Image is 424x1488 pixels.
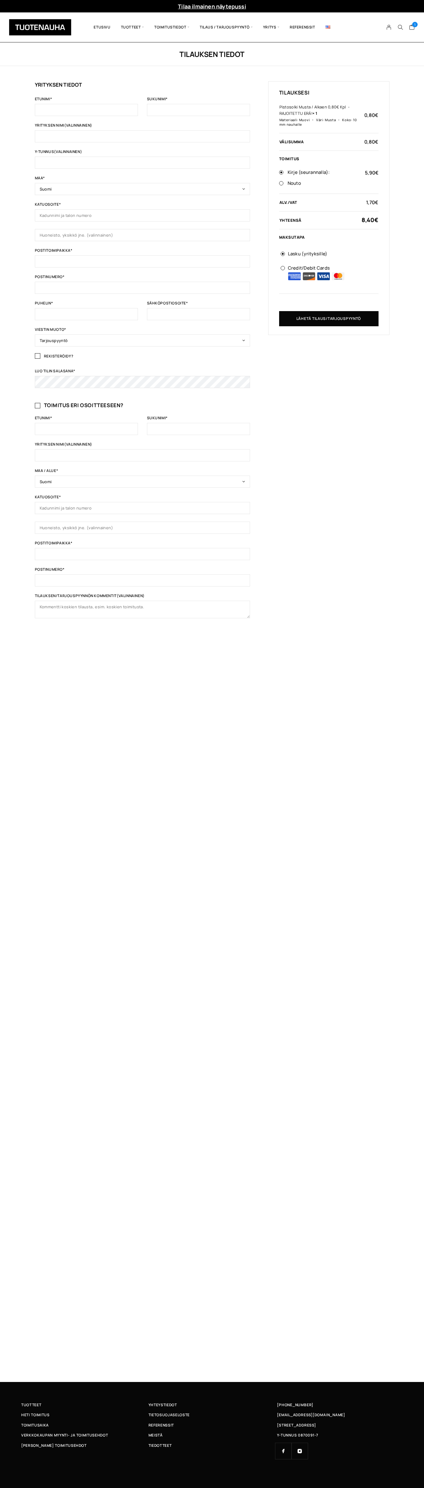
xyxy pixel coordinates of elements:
label: Luo tilin salasana [35,369,250,376]
img: English [326,25,330,29]
label: Katuosoite [35,203,250,209]
img: Tilauksen tiedot 1 [288,272,301,280]
bdi: 8,40 [362,216,378,224]
span: Verkkokaupan myynti- ja toimitusehdot [21,1432,108,1438]
label: Postitoimipaikka [35,541,250,548]
input: Kadunnimi ja talon numero [35,502,250,514]
a: Instagram [292,1443,308,1459]
label: Rekisteröidy? [35,354,250,362]
bdi: 1,70 [366,199,378,206]
label: Tilauksen/tarjouspyynnön kommentit [35,594,250,601]
span: Tiedotteet [149,1442,172,1449]
a: Tietosuojaseloste [149,1412,276,1418]
span: € [375,138,378,145]
td: Pistosolki musta / alkaen 0,80€ kpl -RAJOITETTU ERÄ! [279,104,361,127]
img: Tilauksen tiedot 4 [332,272,345,280]
a: [PHONE_NUMBER] [277,1402,313,1408]
span: Tietosuojaseloste [149,1412,190,1418]
a: Referenssit [285,17,320,38]
label: Sukunimi [147,97,250,104]
bdi: 5,90 [365,169,378,176]
label: Yrityksen nimi [35,443,250,449]
a: Etusivu [88,17,115,38]
dt: Materiaali: [279,118,299,122]
input: Kadunnimi ja talon numero [35,209,250,221]
a: Heti toimitus [21,1412,149,1418]
p: 10 mm nauhalle [279,118,357,127]
span: Yhteystiedot [149,1402,177,1408]
input: Rekisteröidy? [35,353,40,359]
a: Tuotteet [21,1402,149,1408]
a: Tiedotteet [149,1442,276,1449]
label: Sähköpostiosoite [147,301,250,308]
label: Etunimi [35,416,138,423]
th: alv./VAT [279,200,361,205]
h3: Toimitus eri osoitteeseen? [35,402,250,409]
th: Välisumma [279,139,361,144]
span: (valinnainen) [54,149,82,154]
label: Postinumero [35,275,250,282]
p: Muovi [299,118,310,122]
span: (valinnainen) [117,593,145,598]
input: Huoneisto, yksikkö jne. (valinnainen) [35,229,250,241]
label: Puhelin [35,301,138,308]
p: Musta [325,118,336,122]
button: Lähetä tilaus/tarjouspyyntö [279,311,379,326]
span: Yritys [258,17,285,38]
img: Tilauksen tiedot 3 [317,272,330,280]
dt: Väri: [311,118,324,122]
label: Maa / Alue [35,469,250,476]
label: Sukunimi [147,416,250,423]
a: Referenssit [149,1422,276,1428]
span: (valinnainen) [64,123,92,128]
a: My Account [383,25,395,30]
strong: × 1 [312,111,318,116]
span: € [374,216,378,224]
span: [STREET_ADDRESS] [277,1422,316,1428]
span: (valinnainen) [64,442,92,447]
h3: Yrityksen tiedot [35,81,250,88]
label: Yrityksen nimi [35,124,250,130]
span: Tilaus / Tarjouspyyntö [195,17,258,38]
h1: Tilauksen tiedot [35,49,389,59]
span: € [375,199,378,206]
input: Huoneisto, yksikkö jne. (valinnainen) [35,522,250,534]
a: Toimitusaika [21,1422,149,1428]
div: Tilauksesi [279,89,379,96]
label: Postinumero [35,568,250,574]
span: Tuotteet [21,1402,41,1408]
bdi: 0,80 [364,138,378,145]
div: Toimitus [279,157,379,161]
label: Credit/Debit Cards [288,264,379,283]
label: Nouto [288,179,379,188]
a: [PERSON_NAME] toimitusehdot [21,1442,149,1449]
div: Maksutapa [279,235,379,239]
label: Y-tunnus [35,150,250,157]
span: Toimitustiedot [149,17,195,38]
span: € [375,112,378,118]
input: Toimitus eri osoitteeseen? [35,403,40,408]
bdi: 0,80 [364,112,378,118]
span: € [375,169,379,176]
span: [PERSON_NAME] toimitusehdot [21,1442,87,1449]
a: Tilaa ilmainen näytepussi [178,3,246,10]
label: Lasku (yrityksille) [288,250,379,258]
a: Facebook [275,1443,292,1459]
span: Tuotteet [116,17,149,38]
a: Cart [409,24,415,32]
label: Postitoimipaikka [35,249,250,255]
span: Referenssit [149,1422,174,1428]
dt: Koko: [337,118,352,122]
span: Y-TUNNUS 0870091-7 [277,1432,318,1438]
a: Yhteystiedot [149,1402,276,1408]
label: Etunimi [35,97,138,104]
span: Meistä [149,1432,163,1438]
span: Heti toimitus [21,1412,50,1418]
span: Toimitusaika [21,1422,49,1428]
a: [EMAIL_ADDRESS][DOMAIN_NAME] [277,1412,345,1418]
img: Tilauksen tiedot 2 [302,272,315,280]
label: Katuosoite [35,495,250,502]
a: Meistä [149,1432,276,1438]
